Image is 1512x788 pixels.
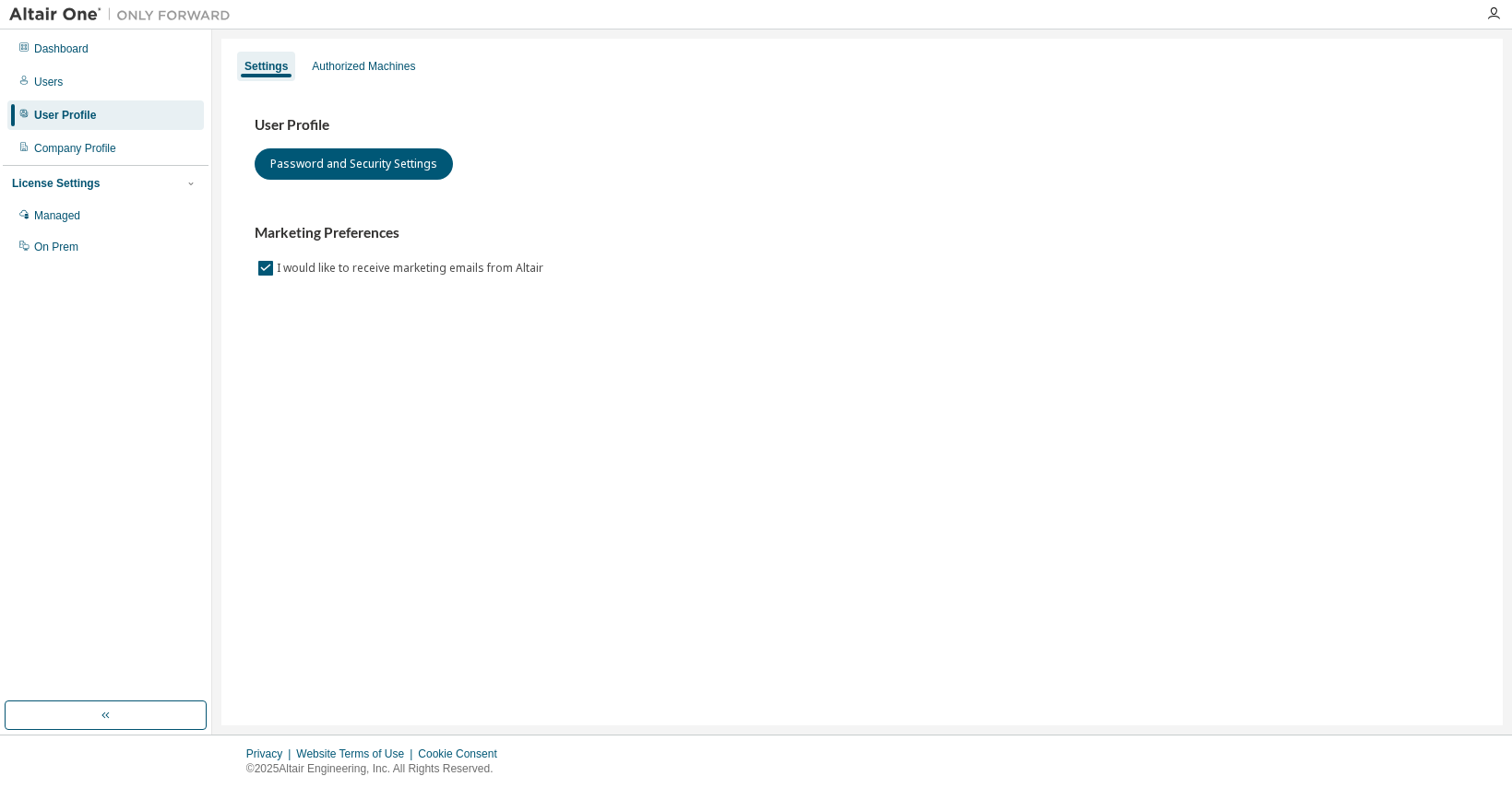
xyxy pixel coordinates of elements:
[34,240,78,254] div: On Prem
[34,41,89,56] div: Dashboard
[244,59,288,74] div: Settings
[34,208,80,223] div: Managed
[34,75,63,89] div: Users
[277,257,547,279] label: I would like to receive marketing emails from Altair
[255,116,1470,135] h3: User Profile
[312,59,415,74] div: Authorized Machines
[34,108,96,123] div: User Profile
[255,148,453,180] button: Password and Security Settings
[34,141,116,156] div: Company Profile
[246,747,296,761] div: Privacy
[296,747,418,761] div: Website Terms of Use
[418,747,507,761] div: Cookie Consent
[9,6,240,24] img: Altair One
[255,224,1470,242] h3: Marketing Preferences
[246,761,508,777] p: © 2025 Altair Engineering, Inc. All Rights Reserved.
[12,176,100,191] div: License Settings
